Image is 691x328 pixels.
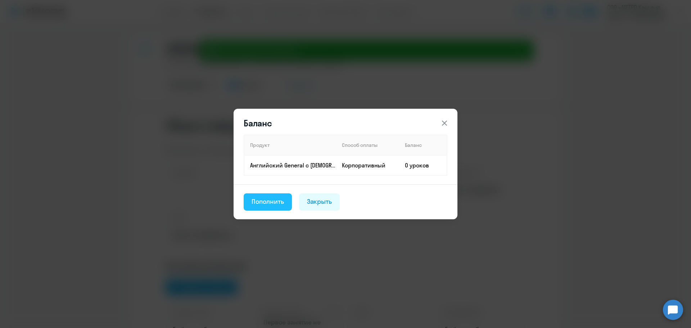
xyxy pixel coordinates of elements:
[336,135,399,155] th: Способ оплаты
[244,135,336,155] th: Продукт
[399,135,447,155] th: Баланс
[250,161,336,169] p: Английский General с [DEMOGRAPHIC_DATA] преподавателем
[399,155,447,175] td: 0 уроков
[299,193,340,211] button: Закрыть
[244,193,292,211] button: Пополнить
[234,117,457,129] header: Баланс
[307,197,332,206] div: Закрыть
[336,155,399,175] td: Корпоративный
[252,197,284,206] div: Пополнить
